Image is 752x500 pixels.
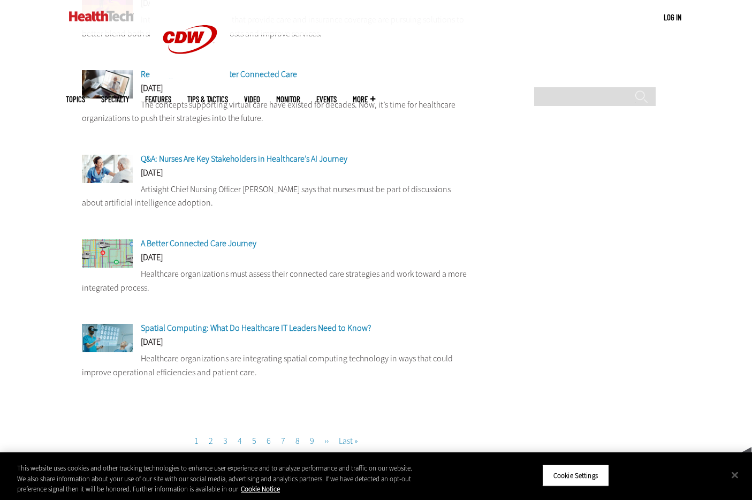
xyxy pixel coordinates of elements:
button: Close [723,463,747,487]
a: 2 [209,435,213,446]
div: [DATE] [82,253,470,267]
a: MonITor [276,95,300,103]
div: User menu [664,12,681,23]
img: subway map with healthcare icons as stops [82,239,133,268]
img: Home [69,11,134,21]
a: 7 [281,435,285,446]
button: Cookie Settings [542,464,609,487]
div: This website uses cookies and other tracking technologies to enhance user experience and to analy... [17,463,414,495]
a: Events [316,95,337,103]
a: 8 [295,435,300,446]
a: 9 [310,435,314,446]
a: Features [145,95,171,103]
span: More [353,95,375,103]
a: 6 [267,435,271,446]
a: Spatial Computing: What Do Healthcare IT Leaders Need to Know? [141,322,371,334]
a: More information about your privacy [241,484,280,494]
a: Q&A: Nurses Are Key Stakeholders in Healthcare’s AI Journey [141,153,347,164]
a: CDW [150,71,230,82]
img: clinician uses spatial computing headset at patient bedside [82,324,133,352]
a: Tips & Tactics [187,95,228,103]
span: Specialty [101,95,129,103]
a: 1 [194,435,199,446]
a: 5 [252,435,256,446]
p: Healthcare organizations are integrating spatial computing technology in ways that could improve ... [82,352,470,379]
a: 3 [223,435,227,446]
a: Video [244,95,260,103]
a: 4 [238,435,242,446]
a: Log in [664,12,681,22]
div: [DATE] [82,338,470,352]
a: A Better Connected Care Journey [141,238,256,249]
img: Nurse helping an elderly patient [82,155,133,183]
p: Artisight Chief Nursing Officer [PERSON_NAME] says that nurses must be part of discussions about ... [82,183,470,210]
span: Last » [339,435,358,446]
span: ›› [324,435,329,446]
div: [DATE] [82,169,470,183]
span: Topics [66,95,85,103]
p: Healthcare organizations must assess their connected care strategies and work toward a more integ... [82,267,470,294]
